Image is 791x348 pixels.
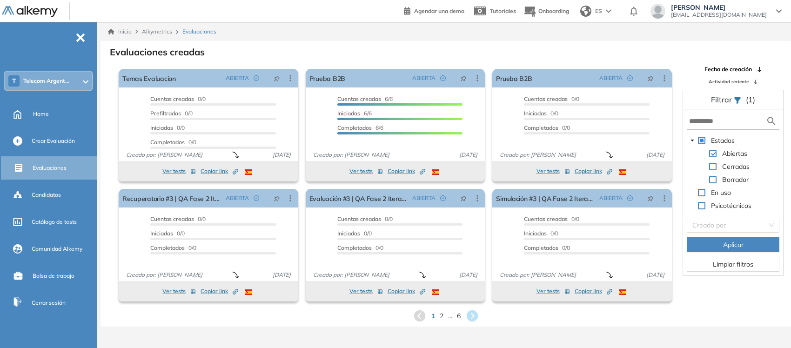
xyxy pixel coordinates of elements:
[32,191,61,199] span: Candidatos
[388,287,425,295] span: Copiar link
[496,189,596,207] a: Simulación #3 | QA Fase 2 Iteración 2
[575,287,612,295] span: Copiar link
[524,230,547,237] span: Iniciadas
[337,124,383,131] span: 6/6
[524,215,579,222] span: 0/0
[12,77,16,85] span: T
[349,286,383,297] button: Ver tests
[201,166,238,177] button: Copiar link
[722,175,749,184] span: Borrador
[267,71,287,86] button: pushpin
[269,271,295,279] span: [DATE]
[490,7,516,14] span: Tutoriales
[388,167,425,175] span: Copiar link
[496,271,580,279] span: Creado por: [PERSON_NAME]
[440,195,446,201] span: check-circle
[2,6,58,18] img: Logo
[524,215,568,222] span: Cuentas creadas
[404,5,464,16] a: Agendar una demo
[453,191,474,206] button: pushpin
[456,271,481,279] span: [DATE]
[575,166,612,177] button: Copiar link
[595,7,602,15] span: ES
[524,244,558,251] span: Completados
[619,169,626,175] img: ESP
[254,75,259,81] span: check-circle
[524,230,558,237] span: 0/0
[349,166,383,177] button: Ver tests
[337,230,360,237] span: Iniciadas
[150,139,196,146] span: 0/0
[150,124,173,131] span: Iniciadas
[723,240,744,250] span: Aplicar
[575,286,612,297] button: Copiar link
[412,74,436,82] span: ABIERTA
[201,167,238,175] span: Copiar link
[150,95,194,102] span: Cuentas creadas
[309,189,409,207] a: Evaluación #3 | QA Fase 2 Iteración 2
[245,289,252,295] img: ESP
[627,75,633,81] span: check-circle
[643,151,668,159] span: [DATE]
[267,191,287,206] button: pushpin
[388,286,425,297] button: Copiar link
[523,1,569,21] button: Onboarding
[337,230,372,237] span: 0/0
[432,289,439,295] img: ESP
[23,77,69,85] span: Telecom Argent...
[309,69,345,87] a: Prueba B2B
[150,124,185,131] span: 0/0
[671,11,767,19] span: [EMAIL_ADDRESS][DOMAIN_NAME]
[337,215,381,222] span: Cuentas creadas
[496,69,532,87] a: Prueba B2B
[536,286,570,297] button: Ver tests
[709,135,737,146] span: Estados
[182,27,216,36] span: Evaluaciones
[201,287,238,295] span: Copiar link
[647,74,654,82] span: pushpin
[524,124,570,131] span: 0/0
[32,245,82,253] span: Comunidad Alkemy
[32,137,75,145] span: Crear Evaluación
[337,124,372,131] span: Completados
[643,271,668,279] span: [DATE]
[414,7,464,14] span: Agendar una demo
[269,151,295,159] span: [DATE]
[337,110,372,117] span: 6/6
[575,167,612,175] span: Copiar link
[524,124,558,131] span: Completados
[431,311,435,321] span: 1
[746,94,755,105] span: (1)
[245,169,252,175] img: ESP
[671,4,767,11] span: [PERSON_NAME]
[337,95,393,102] span: 6/6
[309,151,393,159] span: Creado por: [PERSON_NAME]
[150,139,185,146] span: Completados
[720,161,751,172] span: Cerradas
[687,237,779,252] button: Aplicar
[538,7,569,14] span: Onboarding
[226,194,249,202] span: ABIERTA
[524,95,579,102] span: 0/0
[711,188,731,197] span: En uso
[388,166,425,177] button: Copiar link
[704,65,752,74] span: Fecha de creación
[33,110,49,118] span: Home
[709,78,749,85] span: Actividad reciente
[709,187,733,198] span: En uso
[274,74,280,82] span: pushpin
[713,259,753,269] span: Limpiar filtros
[337,244,383,251] span: 0/0
[150,110,193,117] span: 0/0
[711,136,735,145] span: Estados
[150,244,196,251] span: 0/0
[150,110,181,117] span: Prefiltrados
[766,115,777,127] img: search icon
[456,151,481,159] span: [DATE]
[627,195,633,201] span: check-circle
[453,71,474,86] button: pushpin
[309,271,393,279] span: Creado por: [PERSON_NAME]
[162,166,196,177] button: Ver tests
[640,71,661,86] button: pushpin
[337,95,381,102] span: Cuentas creadas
